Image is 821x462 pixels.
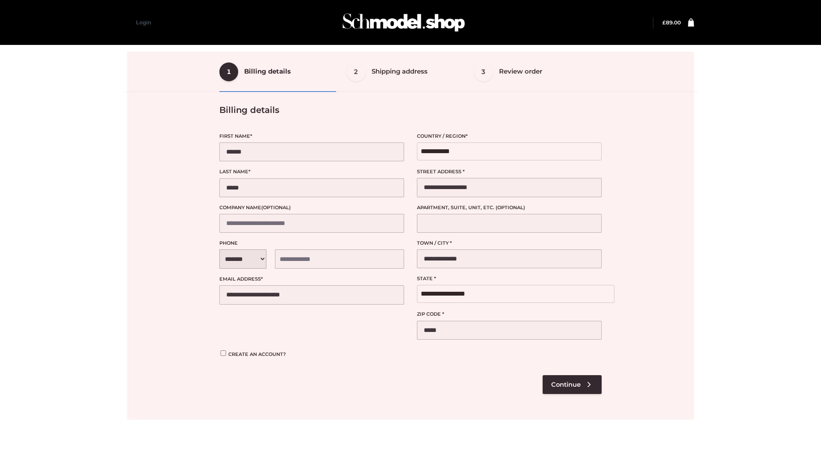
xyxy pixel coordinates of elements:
a: £89.00 [662,19,681,26]
bdi: 89.00 [662,19,681,26]
img: Schmodel Admin 964 [340,6,468,39]
span: £ [662,19,666,26]
a: Login [136,19,151,26]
